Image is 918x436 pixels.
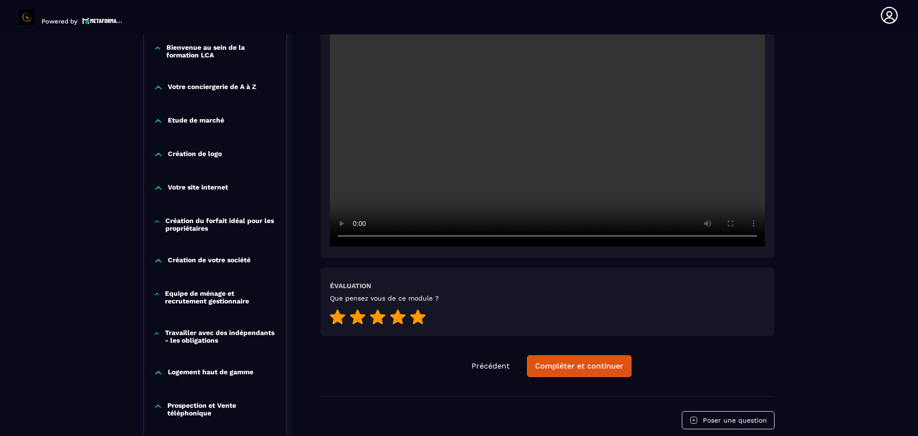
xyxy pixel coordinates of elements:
[330,282,371,290] h6: Évaluation
[527,355,632,377] button: Compléter et continuer
[82,17,122,25] img: logo
[165,329,277,344] p: Travailler avec des indépendants - les obligations
[168,83,256,92] p: Votre conciergerie de A à Z
[165,217,277,232] p: Création du forfait idéal pour les propriétaires
[168,368,253,378] p: Logement haut de gamme
[168,116,224,126] p: Etude de marché
[42,18,77,25] p: Powered by
[166,44,277,59] p: Bienvenue au sein de la formation LCA
[330,294,439,302] h5: Que pensez vous de ce module ?
[464,356,517,377] button: Précédent
[168,183,228,193] p: Votre site internet
[19,10,34,25] img: logo-branding
[168,150,222,159] p: Création de logo
[168,256,251,266] p: Création de votre société
[167,402,277,417] p: Prospection et Vente téléphonique
[165,290,277,305] p: Equipe de ménage et recrutement gestionnaire
[682,411,775,429] button: Poser une question
[535,361,623,371] div: Compléter et continuer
